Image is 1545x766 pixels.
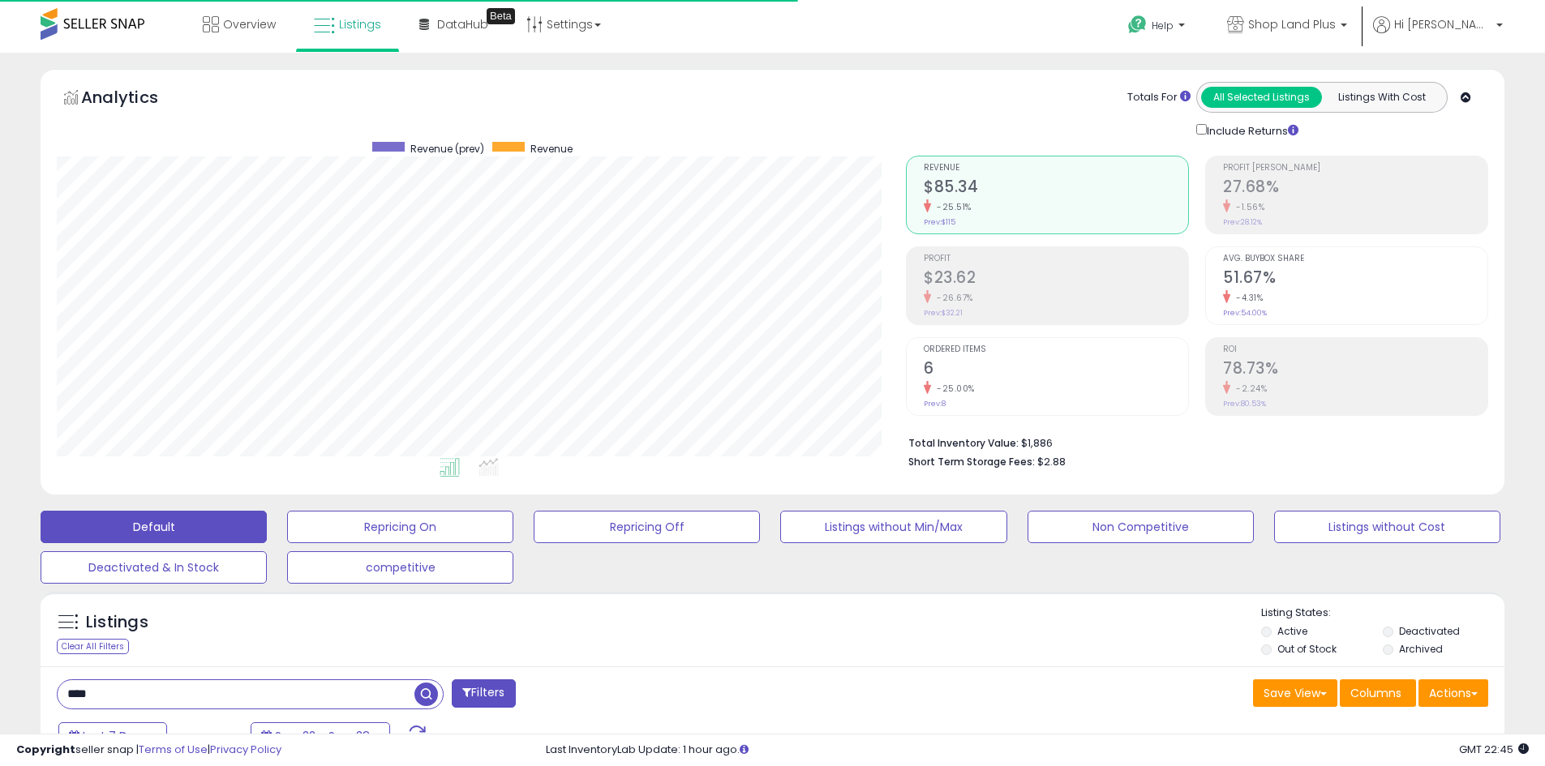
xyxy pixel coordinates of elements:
span: Sep-22 - Sep-28 [275,728,370,744]
button: Columns [1340,679,1416,707]
a: Help [1115,2,1201,53]
span: ROI [1223,345,1487,354]
small: Prev: 80.53% [1223,399,1266,409]
h2: 78.73% [1223,359,1487,381]
button: Save View [1253,679,1337,707]
div: Totals For [1127,90,1191,105]
small: -25.00% [931,383,975,395]
span: Overview [223,16,276,32]
b: Short Term Storage Fees: [908,455,1035,469]
button: All Selected Listings [1201,87,1322,108]
strong: Copyright [16,742,75,757]
small: Prev: 8 [924,399,946,409]
button: Filters [452,679,515,708]
label: Archived [1399,642,1443,656]
small: -25.51% [931,201,972,213]
div: Last InventoryLab Update: 1 hour ago. [546,742,1529,758]
small: Prev: 28.12% [1223,217,1262,227]
div: Include Returns [1184,121,1318,139]
li: $1,886 [908,432,1476,451]
span: Profit [924,255,1188,263]
b: Total Inventory Value: [908,436,1019,450]
button: competitive [287,551,513,584]
small: -4.31% [1230,292,1263,304]
small: Prev: $32.21 [924,308,963,318]
button: Repricing Off [534,511,760,543]
button: Listings without Min/Max [780,511,1006,543]
span: Hi [PERSON_NAME] [1394,16,1491,32]
a: Terms of Use [139,742,208,757]
span: Columns [1350,685,1401,701]
a: Hi [PERSON_NAME] [1373,16,1503,53]
button: Default [41,511,267,543]
span: Revenue (prev) [410,142,484,156]
button: Repricing On [287,511,513,543]
button: Listings without Cost [1274,511,1500,543]
h2: 51.67% [1223,268,1487,290]
span: Shop Land Plus [1248,16,1336,32]
span: Last 7 Days [83,728,147,744]
h2: $85.34 [924,178,1188,199]
h2: 6 [924,359,1188,381]
p: Listing States: [1261,606,1504,621]
small: -1.56% [1230,201,1264,213]
h5: Listings [86,611,148,634]
label: Deactivated [1399,624,1460,638]
h2: 27.68% [1223,178,1487,199]
span: 2025-10-7 22:45 GMT [1459,742,1529,757]
button: Actions [1418,679,1488,707]
span: Listings [339,16,381,32]
span: Ordered Items [924,345,1188,354]
small: -2.24% [1230,383,1267,395]
span: Revenue [530,142,573,156]
h5: Analytics [81,86,190,113]
span: Profit [PERSON_NAME] [1223,164,1487,173]
small: -26.67% [931,292,973,304]
button: Deactivated & In Stock [41,551,267,584]
h2: $23.62 [924,268,1188,290]
label: Out of Stock [1277,642,1337,656]
div: Clear All Filters [57,639,129,654]
label: Active [1277,624,1307,638]
button: Non Competitive [1028,511,1254,543]
button: Listings With Cost [1321,87,1442,108]
span: $2.88 [1037,454,1066,469]
span: DataHub [437,16,488,32]
button: Sep-22 - Sep-28 [251,722,390,750]
span: Revenue [924,164,1188,173]
small: Prev: 54.00% [1223,308,1267,318]
span: Compared to: [170,730,244,745]
div: Tooltip anchor [487,8,515,24]
span: Avg. Buybox Share [1223,255,1487,263]
i: Get Help [1127,15,1148,35]
button: Last 7 Days [58,722,167,750]
a: Privacy Policy [210,742,281,757]
small: Prev: $115 [924,217,955,227]
div: seller snap | | [16,742,281,758]
span: Help [1152,19,1174,32]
